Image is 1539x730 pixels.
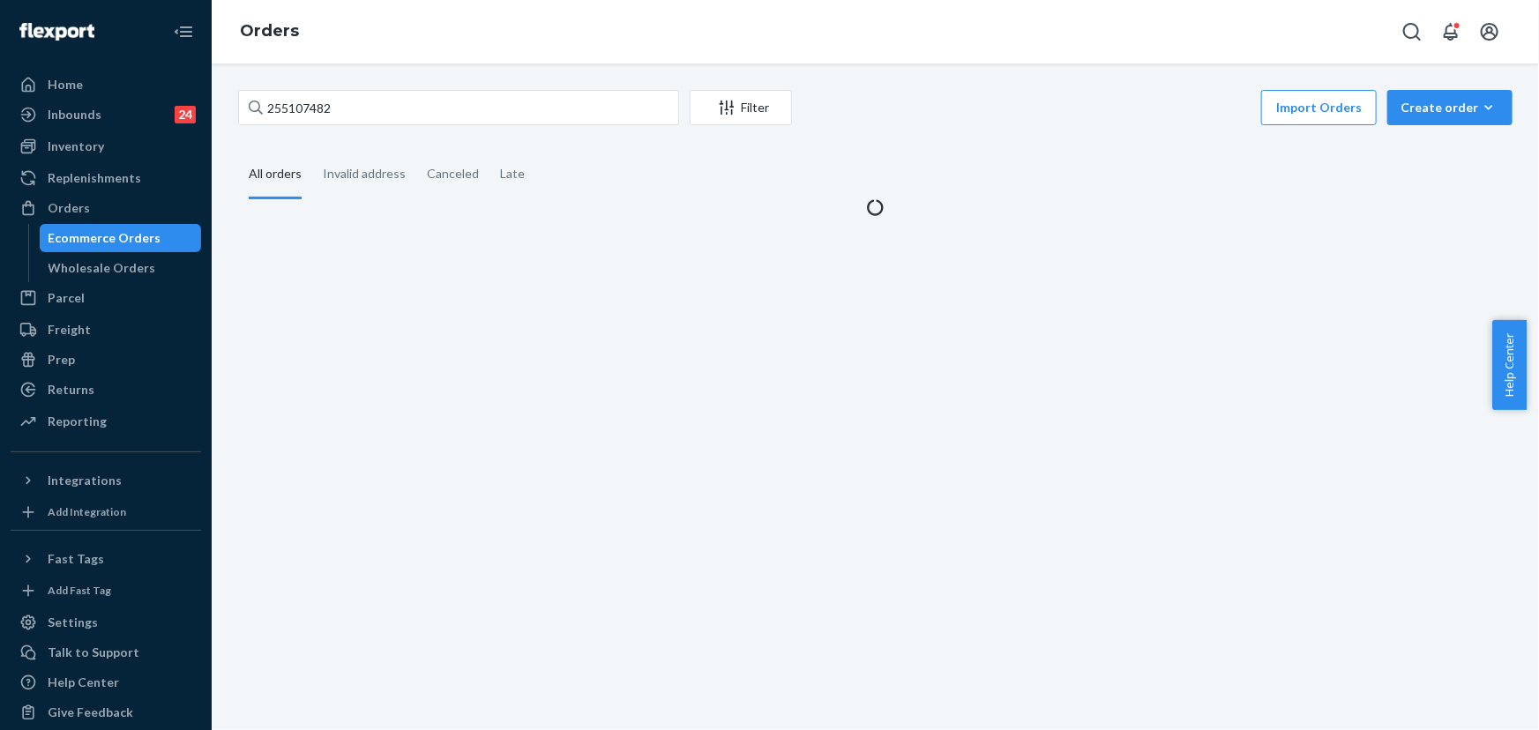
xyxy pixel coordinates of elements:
div: Create order [1401,99,1499,116]
button: Filter [690,90,792,125]
button: Open account menu [1472,14,1507,49]
div: Prep [48,351,75,369]
div: Reporting [48,413,107,430]
div: Late [500,151,525,197]
a: Inventory [11,132,201,160]
a: Ecommerce Orders [40,224,202,252]
button: Integrations [11,466,201,495]
div: Add Fast Tag [48,583,111,598]
a: Home [11,71,201,99]
div: Give Feedback [48,704,133,721]
div: Integrations [48,472,122,489]
img: Flexport logo [19,23,94,41]
button: Create order [1387,90,1513,125]
div: Settings [48,614,98,631]
a: Freight [11,316,201,344]
div: Replenishments [48,169,141,187]
div: Invalid address [323,151,406,197]
div: Inventory [48,138,104,155]
a: Help Center [11,668,201,696]
input: Search orders [238,90,679,125]
a: Prep [11,346,201,374]
div: Parcel [48,289,85,307]
a: Talk to Support [11,638,201,667]
div: Returns [48,381,94,399]
div: All orders [249,151,302,199]
a: Replenishments [11,164,201,192]
div: Help Center [48,674,119,691]
button: Give Feedback [11,698,201,726]
a: Orders [240,21,299,41]
div: Fast Tags [48,550,104,568]
div: Freight [48,321,91,339]
button: Open notifications [1433,14,1468,49]
button: Close Navigation [166,14,201,49]
div: Home [48,76,83,93]
div: Orders [48,199,90,217]
a: Reporting [11,407,201,436]
button: Help Center [1492,320,1527,410]
div: Inbounds [48,106,101,123]
a: Orders [11,194,201,222]
a: Wholesale Orders [40,254,202,282]
div: Canceled [427,151,479,197]
a: Parcel [11,284,201,312]
button: Open Search Box [1394,14,1430,49]
div: 24 [175,106,196,123]
div: Filter [691,99,791,116]
button: Import Orders [1261,90,1377,125]
div: Add Integration [48,504,126,519]
button: Fast Tags [11,545,201,573]
ol: breadcrumbs [226,6,313,57]
a: Add Integration [11,502,201,523]
a: Add Fast Tag [11,580,201,601]
a: Settings [11,608,201,637]
a: Returns [11,376,201,404]
a: Inbounds24 [11,101,201,129]
div: Ecommerce Orders [49,229,161,247]
div: Talk to Support [48,644,139,661]
div: Wholesale Orders [49,259,156,277]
